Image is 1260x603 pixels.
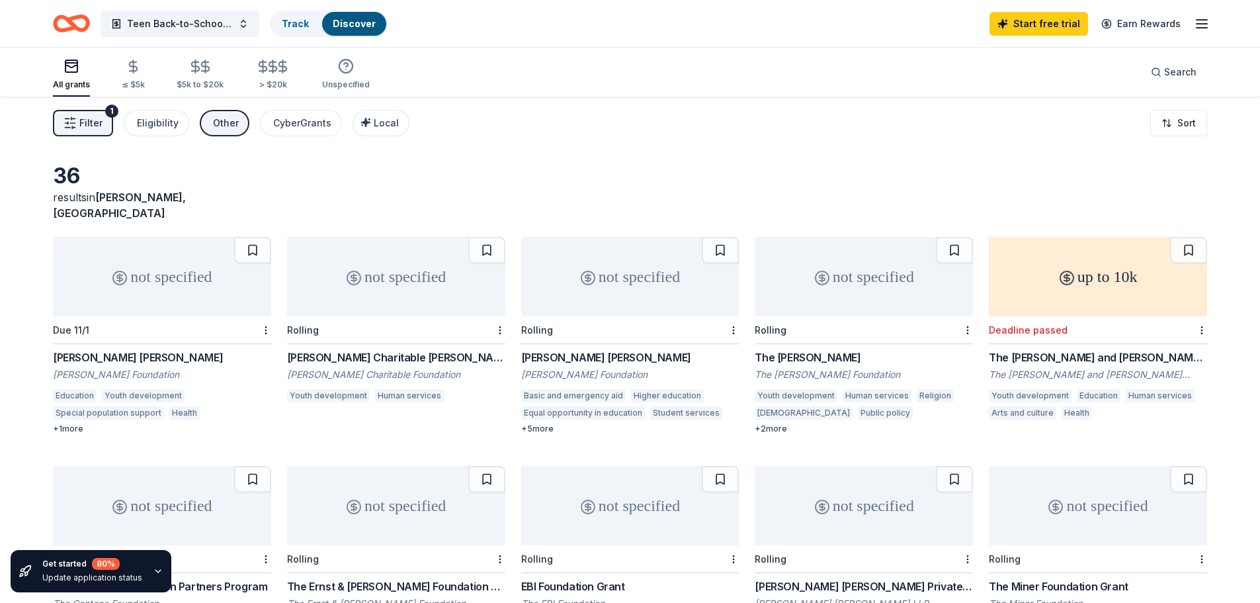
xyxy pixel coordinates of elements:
[53,53,90,97] button: All grants
[287,324,319,336] div: Rolling
[1077,389,1120,402] div: Education
[273,115,331,131] div: CyberGrants
[53,110,113,136] button: Filter1
[631,389,704,402] div: Higher education
[53,237,271,316] div: not specified
[122,79,145,90] div: ≤ $5k
[105,105,118,118] div: 1
[755,424,973,434] div: + 2 more
[260,110,342,136] button: CyberGrants
[322,79,370,90] div: Unspecified
[989,553,1021,565] div: Rolling
[858,406,913,420] div: Public policy
[755,406,853,420] div: [DEMOGRAPHIC_DATA]
[989,237,1207,424] a: up to 10kDeadline passedThe [PERSON_NAME] and [PERSON_NAME] Family GrantThe [PERSON_NAME] and [PE...
[521,424,739,434] div: + 5 more
[521,406,645,420] div: Equal opportunity in education
[53,466,271,545] div: not specified
[101,11,259,37] button: Teen Back-to-School Drive
[42,558,142,570] div: Get started
[521,389,626,402] div: Basic and emergency aid
[287,466,505,545] div: not specified
[917,389,954,402] div: Religion
[1177,115,1196,131] span: Sort
[102,389,185,402] div: Youth development
[322,53,370,97] button: Unspecified
[1093,12,1189,36] a: Earn Rewards
[177,79,224,90] div: $5k to $20k
[53,424,271,434] div: + 1 more
[213,115,239,131] div: Other
[127,16,233,32] span: Teen Back-to-School Drive
[521,237,739,434] a: not specifiedRolling[PERSON_NAME] [PERSON_NAME][PERSON_NAME] FoundationBasic and emergency aidHig...
[53,191,186,220] span: in
[124,110,189,136] button: Eligibility
[989,237,1207,316] div: up to 10k
[755,466,973,545] div: not specified
[53,368,271,381] div: [PERSON_NAME] Foundation
[92,558,120,570] div: 80 %
[137,115,179,131] div: Eligibility
[755,579,973,594] div: [PERSON_NAME] [PERSON_NAME] Private Foundation Grant
[270,11,388,37] button: TrackDiscover
[287,237,505,406] a: not specifiedRolling[PERSON_NAME] Charitable [PERSON_NAME][PERSON_NAME] Charitable FoundationYout...
[521,553,553,565] div: Rolling
[53,79,90,90] div: All grants
[755,368,973,381] div: The [PERSON_NAME] Foundation
[1140,59,1207,85] button: Search
[53,237,271,434] a: not specifiedDue 11/1[PERSON_NAME] [PERSON_NAME][PERSON_NAME] FoundationEducationYouth developmen...
[353,110,409,136] button: Local
[989,406,1056,420] div: Arts and culture
[287,553,319,565] div: Rolling
[79,115,103,131] span: Filter
[1164,64,1197,80] span: Search
[755,389,837,402] div: Youth development
[755,324,786,336] div: Rolling
[989,389,1071,402] div: Youth development
[53,191,186,220] span: [PERSON_NAME], [GEOGRAPHIC_DATA]
[521,579,739,594] div: EBI Foundation Grant
[1126,389,1195,402] div: Human services
[53,406,164,420] div: Special population support
[1062,406,1092,420] div: Health
[989,324,1068,336] div: Deadline passed
[53,8,90,39] a: Home
[755,237,973,434] a: not specifiedRollingThe [PERSON_NAME]The [PERSON_NAME] FoundationYouth developmentHuman servicesR...
[53,189,271,221] div: results
[521,324,553,336] div: Rolling
[282,18,309,29] a: Track
[122,54,145,97] button: ≤ $5k
[1150,110,1207,136] button: Sort
[255,79,290,90] div: > $20k
[53,349,271,365] div: [PERSON_NAME] [PERSON_NAME]
[650,406,722,420] div: Student services
[53,163,271,189] div: 36
[374,117,399,128] span: Local
[521,349,739,365] div: [PERSON_NAME] [PERSON_NAME]
[53,389,97,402] div: Education
[755,349,973,365] div: The [PERSON_NAME]
[989,466,1207,545] div: not specified
[843,389,911,402] div: Human services
[755,237,973,316] div: not specified
[333,18,376,29] a: Discover
[177,54,224,97] button: $5k to $20k
[989,579,1207,594] div: The Miner Foundation Grant
[42,573,142,583] div: Update application status
[989,349,1207,365] div: The [PERSON_NAME] and [PERSON_NAME] Family Grant
[169,406,200,420] div: Health
[255,54,290,97] button: > $20k
[521,368,739,381] div: [PERSON_NAME] Foundation
[287,237,505,316] div: not specified
[287,349,505,365] div: [PERSON_NAME] Charitable [PERSON_NAME]
[287,579,505,594] div: The Ernst & [PERSON_NAME] Foundation Grant
[755,553,786,565] div: Rolling
[521,237,739,316] div: not specified
[375,389,444,402] div: Human services
[287,368,505,381] div: [PERSON_NAME] Charitable Foundation
[53,324,89,336] div: Due 11/1
[287,389,370,402] div: Youth development
[521,466,739,545] div: not specified
[989,368,1207,381] div: The [PERSON_NAME] and [PERSON_NAME] Family Foundation
[200,110,249,136] button: Other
